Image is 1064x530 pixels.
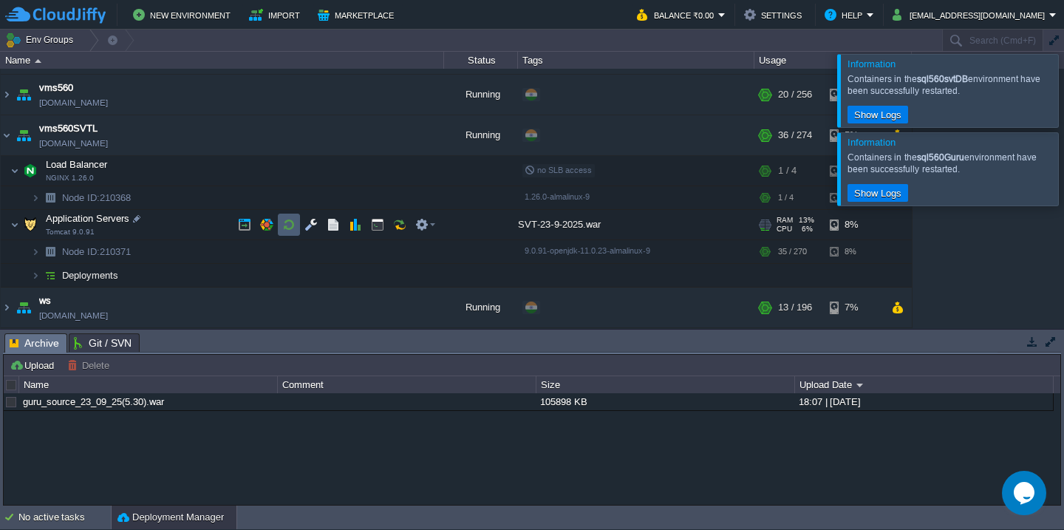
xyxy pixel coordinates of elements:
[31,245,40,268] img: AMDAwAAAACH5BAEAAAAALAAAAAABAAEAAAICRAEAOw==
[777,229,792,238] span: CPU
[537,376,794,393] div: Size
[39,100,108,115] a: [DOMAIN_NAME]
[444,292,518,332] div: Running
[525,170,592,179] span: no SLB access
[893,6,1049,24] button: [EMAIL_ADDRESS][DOMAIN_NAME]
[10,334,59,353] span: Archive
[755,52,911,69] div: Usage
[778,79,812,119] div: 20 / 256
[61,196,133,208] a: Node ID:210368
[10,214,19,244] img: AMDAwAAAACH5BAEAAAAALAAAAAABAAEAAAICRAEAOw==
[536,393,794,410] div: 105898 KB
[830,214,878,244] div: 8%
[318,6,398,24] button: Marketplace
[798,229,813,238] span: 6%
[830,245,878,268] div: 8%
[40,268,61,291] img: AMDAwAAAACH5BAEAAAAALAAAAAABAAEAAAICRAEAOw==
[525,197,590,205] span: 1.26.0-almalinux-9
[18,506,111,529] div: No active tasks
[850,108,906,121] button: Show Logs
[10,359,58,372] button: Upload
[117,510,224,525] button: Deployment Manager
[848,152,1054,175] div: Containers in the environment have been successfully restarted.
[44,217,132,228] a: Application ServersTomcat 9.0.91
[917,152,964,163] b: sql560Guru
[20,214,41,244] img: AMDAwAAAACH5BAEAAAAALAAAAAABAAEAAAICRAEAOw==
[40,245,61,268] img: AMDAwAAAACH5BAEAAAAALAAAAAABAAEAAAICRAEAOw==
[1,52,443,69] div: Name
[46,178,94,187] span: NGINX 1.26.0
[445,52,517,69] div: Status
[777,220,793,229] span: RAM
[20,376,277,393] div: Name
[795,393,1052,410] div: 18:07 | [DATE]
[1,79,13,119] img: AMDAwAAAACH5BAEAAAAALAAAAAABAAEAAAICRAEAOw==
[848,73,1054,97] div: Containers in the environment have been successfully restarted.
[133,6,235,24] button: New Environment
[778,120,812,160] div: 36 / 274
[830,292,878,332] div: 7%
[1,292,13,332] img: AMDAwAAAACH5BAEAAAAALAAAAAABAAEAAAICRAEAOw==
[39,85,73,100] a: vms560
[830,191,878,214] div: 2%
[848,58,896,69] span: Information
[61,250,133,262] span: 210371
[825,6,867,24] button: Help
[13,120,34,160] img: AMDAwAAAACH5BAEAAAAALAAAAAABAAEAAAICRAEAOw==
[46,232,95,241] span: Tomcat 9.0.91
[13,79,34,119] img: AMDAwAAAACH5BAEAAAAALAAAAAABAAEAAAICRAEAOw==
[40,191,61,214] img: AMDAwAAAACH5BAEAAAAALAAAAAABAAEAAAICRAEAOw==
[31,268,40,291] img: AMDAwAAAACH5BAEAAAAALAAAAAABAAEAAAICRAEAOw==
[62,251,100,262] span: Node ID:
[74,334,132,352] span: Git / SVN
[444,120,518,160] div: Running
[279,376,536,393] div: Comment
[5,30,78,50] button: Env Groups
[35,59,41,63] img: AMDAwAAAACH5BAEAAAAALAAAAAABAAEAAAICRAEAOw==
[830,120,878,160] div: 5%
[444,79,518,119] div: Running
[10,160,19,190] img: AMDAwAAAACH5BAEAAAAALAAAAAABAAEAAAICRAEAOw==
[799,220,814,229] span: 13%
[796,376,1053,393] div: Upload Date
[518,214,754,244] div: SVT-23-9-2025.war
[519,52,754,69] div: Tags
[249,6,304,24] button: Import
[39,140,108,155] a: [DOMAIN_NAME]
[1,120,13,160] img: AMDAwAAAACH5BAEAAAAALAAAAAABAAEAAAICRAEAOw==
[778,160,797,190] div: 1 / 4
[778,292,812,332] div: 13 / 196
[778,245,807,268] div: 35 / 270
[848,137,896,148] span: Information
[13,292,34,332] img: AMDAwAAAACH5BAEAAAAALAAAAAABAAEAAAICRAEAOw==
[917,74,968,84] b: sql560svtDB
[1002,471,1049,515] iframe: chat widget
[61,250,133,262] a: Node ID:210371
[525,251,650,259] span: 9.0.91-openjdk-11.0.23-almalinux-9
[850,186,906,200] button: Show Logs
[830,160,878,190] div: 2%
[637,6,718,24] button: Balance ₹0.00
[61,196,133,208] span: 210368
[44,163,109,175] span: Load Balancer
[39,298,51,313] a: ws
[39,313,108,327] a: [DOMAIN_NAME]
[62,197,100,208] span: Node ID:
[744,6,806,24] button: Settings
[778,191,794,214] div: 1 / 4
[23,396,164,407] a: guru_source_23_09_25(5.30).war
[44,163,109,174] a: Load BalancerNGINX 1.26.0
[44,217,132,229] span: Application Servers
[31,191,40,214] img: AMDAwAAAACH5BAEAAAAALAAAAAABAAEAAAICRAEAOw==
[67,359,114,372] button: Delete
[830,79,878,119] div: 1%
[61,274,120,286] a: Deployments
[5,6,106,24] img: CloudJiffy
[20,160,41,190] img: AMDAwAAAACH5BAEAAAAALAAAAAABAAEAAAICRAEAOw==
[39,126,98,140] a: vms560SVTL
